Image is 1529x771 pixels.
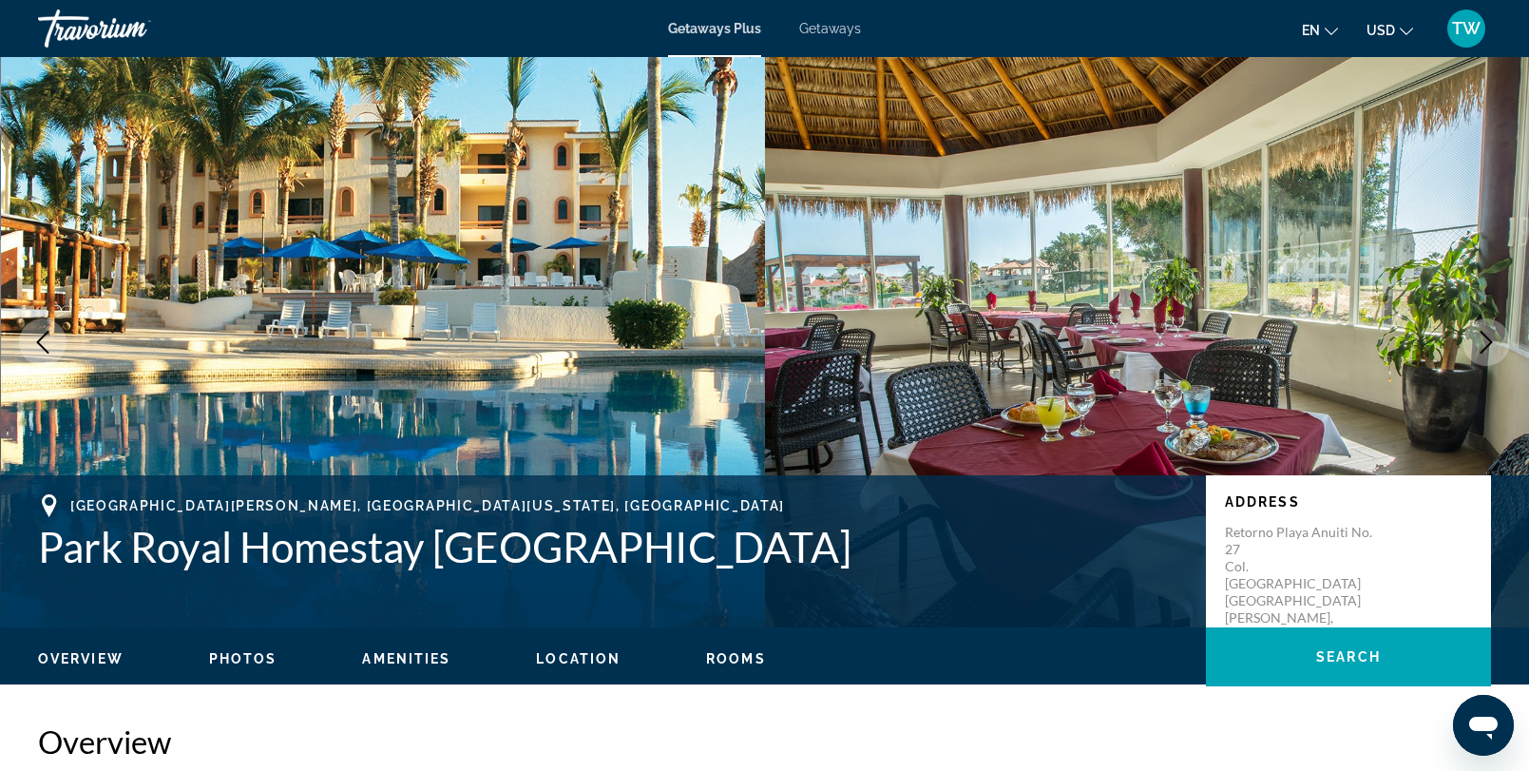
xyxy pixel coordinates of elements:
span: TW [1452,19,1481,38]
button: Search [1206,627,1491,686]
a: Getaways Plus [668,21,761,36]
span: Amenities [362,651,450,666]
div: Domain Overview [72,112,170,125]
div: v 4.0.25 [53,30,93,46]
p: Address [1225,494,1472,510]
div: Keywords by Traffic [210,112,320,125]
span: Overview [38,651,124,666]
img: tab_domain_overview_orange.svg [51,110,67,125]
button: Change language [1302,16,1338,44]
button: Change currency [1367,16,1413,44]
h1: Park Royal Homestay [GEOGRAPHIC_DATA] [38,522,1187,571]
button: Overview [38,650,124,667]
button: User Menu [1442,9,1491,48]
span: [GEOGRAPHIC_DATA][PERSON_NAME], [GEOGRAPHIC_DATA][US_STATE], [GEOGRAPHIC_DATA] [70,498,785,513]
button: Previous image [19,318,67,366]
a: Getaways [799,21,861,36]
button: Amenities [362,650,450,667]
iframe: Button to launch messaging window [1453,695,1514,756]
button: Photos [209,650,277,667]
span: Location [536,651,621,666]
a: Travorium [38,4,228,53]
h2: Overview [38,723,1491,761]
img: website_grey.svg [30,49,46,65]
button: Next image [1462,318,1510,366]
p: Retorno Playa Anuiti No. 27 Col. [GEOGRAPHIC_DATA] [GEOGRAPHIC_DATA][PERSON_NAME], [GEOGRAPHIC_DA... [1225,524,1377,678]
span: Rooms [706,651,766,666]
div: Domain: [DOMAIN_NAME] [49,49,209,65]
span: USD [1367,23,1395,38]
img: tab_keywords_by_traffic_grey.svg [189,110,204,125]
button: Rooms [706,650,766,667]
img: logo_orange.svg [30,30,46,46]
button: Location [536,650,621,667]
span: Photos [209,651,277,666]
span: en [1302,23,1320,38]
span: Search [1316,649,1381,665]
